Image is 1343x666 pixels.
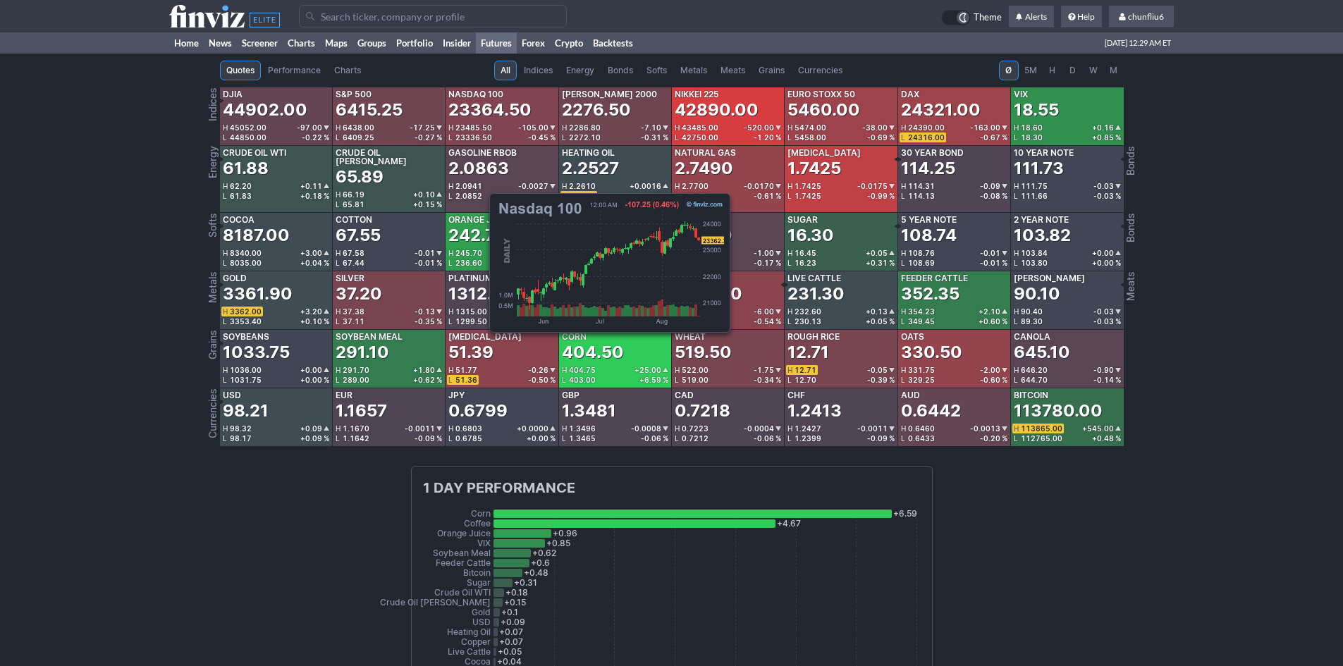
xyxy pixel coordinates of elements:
span: % [324,134,329,141]
span: % [324,259,329,266]
span: L [1014,259,1021,266]
span: 108.69 [908,259,935,267]
a: Heating Oil2.2527H2.2610+0.0016L2.2525+0.07 % [559,146,671,212]
span: L [448,259,455,266]
span: H [675,183,682,190]
span: 2.7450 [682,192,709,200]
a: chunfliu6 [1109,6,1174,28]
span: +3.00 [300,249,322,257]
a: Groups [352,32,391,54]
a: Natural Gas2.7490H2.7700-0.0170L2.7450-0.61 % [672,146,784,212]
span: H [336,191,343,198]
a: Crypto [550,32,588,54]
span: % [775,134,781,141]
a: Sugar16.30H16.45+0.05L16.23+0.31 % [785,213,897,271]
span: H [562,183,569,190]
span: % [1115,134,1121,141]
span: H [336,249,343,257]
span: L [901,192,908,199]
div: [MEDICAL_DATA] [787,149,861,157]
span: Metals [680,63,707,78]
div: 242.70 [448,224,507,247]
div: Platinum [448,274,493,283]
span: 45052.00 [230,123,266,132]
a: Currencies [792,61,849,80]
a: Gasoline RBOB2.0863H2.0941-0.0027L2.0852-0.13 % [446,146,558,212]
span: % [324,192,329,199]
div: +0.07 [639,192,668,199]
div: Gold [223,274,247,283]
span: H [1048,63,1057,78]
div: Natural Gas [675,149,736,157]
div: +0.04 [300,259,329,266]
span: Bonds [608,63,633,78]
span: 114.31 [908,182,935,190]
a: Quotes [220,61,261,80]
span: L [787,259,795,266]
span: L [223,134,230,141]
span: 114.13 [908,192,935,200]
div: 2276.50 [562,99,631,121]
span: 2.0852 [455,192,482,200]
a: Home [169,32,204,54]
a: Cotton67.55H67.58-0.01L67.44-0.01 % [333,213,445,271]
a: Performance [262,61,327,80]
div: Heating Oil [562,149,615,157]
span: 62.20 [230,182,252,190]
span: 108.76 [908,249,935,257]
div: -0.67 [980,134,1007,141]
a: Backtests [588,32,638,54]
span: +0.00 [1092,249,1114,257]
span: 2.7700 [682,182,709,190]
span: -97.00 [297,124,322,131]
div: -1.20 [754,134,781,141]
div: -0.08 [980,192,1007,199]
a: Softs [640,61,673,80]
span: 6409.25 [343,133,374,142]
a: Indices [517,61,559,80]
button: 5M [1019,61,1042,80]
div: DJIA [223,90,243,99]
span: H [562,124,569,131]
a: Platinum1312.30H1315.00-0.50L1299.50-0.04 % [446,271,558,329]
div: -0.01 [415,259,442,266]
span: 23485.50 [455,123,492,132]
div: 3361.90 [223,283,293,305]
div: 2.7490 [675,157,733,180]
div: 42890.00 [675,99,759,121]
div: 1.7425 [787,157,841,180]
span: 44850.00 [230,133,266,142]
span: % [436,259,442,266]
span: 111.66 [1021,192,1048,200]
a: DJIA44902.00H45052.00-97.00L44850.00-0.22 % [220,87,332,145]
div: 37.20 [336,283,382,305]
span: L [336,259,343,266]
a: Live Cattle231.30H232.60+0.13L230.13+0.05 % [785,271,897,329]
span: 24316.00 [908,133,945,142]
span: % [889,192,895,199]
div: Crude Oil WTI [223,149,286,157]
span: % [1002,192,1007,199]
span: +0.16 [1092,124,1114,131]
div: -0.31 [641,134,668,141]
span: L [562,192,569,199]
div: 1312.30 [448,283,515,305]
span: L [787,134,795,141]
span: -38.00 [862,124,888,131]
span: 18.30 [1021,133,1043,142]
span: 2.2525 [569,192,596,200]
span: 111.75 [1021,182,1048,190]
div: -0.45 [528,134,556,141]
span: H [901,183,908,190]
a: Portfolio [391,32,438,54]
span: % [663,192,668,199]
span: 61.83 [230,192,252,200]
span: -0.01 [980,249,1000,257]
span: L [675,134,682,141]
a: 2 Year Note103.82H103.84+0.00L103.80+0.00 % [1011,213,1123,271]
span: Meats [720,63,745,78]
div: 231.30 [787,283,845,305]
div: -0.22 [302,134,329,141]
div: +0.31 [866,259,895,266]
span: L [1014,134,1021,141]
